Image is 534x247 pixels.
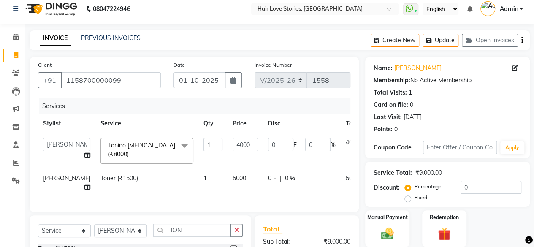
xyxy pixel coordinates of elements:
div: ₹9,000.00 [415,168,442,177]
input: Enter Offer / Coupon Code [423,141,497,154]
div: Last Visit: [374,113,402,122]
span: 0 F [268,174,276,183]
button: Open Invoices [462,34,518,47]
th: Price [228,114,263,133]
span: 5000 [233,174,246,182]
label: Date [173,61,185,69]
span: 4000 [346,138,359,146]
div: Total Visits: [374,88,407,97]
th: Stylist [38,114,95,133]
a: INVOICE [40,31,71,46]
div: ₹9,000.00 [306,237,357,246]
div: 1 [409,88,412,97]
button: +91 [38,72,62,88]
a: x [129,150,133,158]
div: Points: [374,125,393,134]
label: Manual Payment [367,214,408,221]
div: [DATE] [404,113,422,122]
a: [PERSON_NAME] [394,64,442,73]
span: Toner (₹1500) [100,174,138,182]
span: 0 % [285,174,295,183]
span: [PERSON_NAME] [43,174,90,182]
span: 5000 [346,174,359,182]
span: % [331,141,336,149]
div: No Active Membership [374,76,521,85]
th: Total [341,114,365,133]
button: Apply [500,141,524,154]
div: Services [39,98,357,114]
div: Coupon Code [374,143,423,152]
a: PREVIOUS INVOICES [81,34,141,42]
button: Update [423,34,458,47]
span: | [280,174,282,183]
th: Disc [263,114,341,133]
div: Name: [374,64,393,73]
span: Total [263,225,282,233]
img: _gift.svg [434,226,455,242]
div: 0 [410,100,413,109]
div: Sub Total: [257,237,307,246]
label: Invoice Number [255,61,291,69]
button: Create New [371,34,419,47]
th: Qty [198,114,228,133]
div: 0 [394,125,398,134]
input: Search or Scan [153,224,231,237]
span: | [300,141,302,149]
div: Discount: [374,183,400,192]
span: F [293,141,297,149]
img: _cash.svg [377,226,398,241]
div: Service Total: [374,168,412,177]
div: Membership: [374,76,410,85]
span: Tanino [MEDICAL_DATA] (₹8000) [108,141,175,158]
span: 1 [203,174,207,182]
label: Client [38,61,52,69]
label: Redemption [430,214,459,221]
input: Search by Name/Mobile/Email/Code [61,72,161,88]
div: Card on file: [374,100,408,109]
label: Percentage [415,183,442,190]
img: Admin [480,1,495,16]
label: Fixed [415,194,427,201]
span: Admin [499,5,518,14]
th: Service [95,114,198,133]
